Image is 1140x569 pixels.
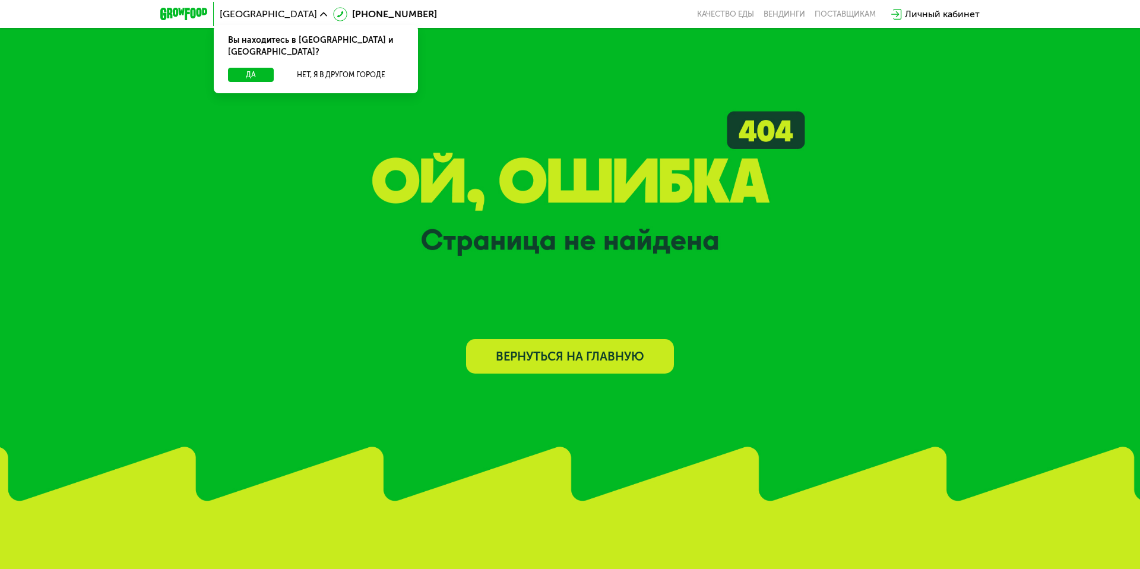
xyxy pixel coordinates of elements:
[228,68,274,82] button: Да
[697,10,754,19] a: Качество еды
[333,7,437,21] a: [PHONE_NUMBER]
[815,10,876,19] div: поставщикам
[220,10,317,19] span: [GEOGRAPHIC_DATA]
[214,25,418,68] div: Вы находитесь в [GEOGRAPHIC_DATA] и [GEOGRAPHIC_DATA]?
[278,68,404,82] button: Нет, я в другом городе
[764,10,805,19] a: Вендинги
[905,7,980,21] div: Личный кабинет
[466,339,674,374] a: Вернуться на главную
